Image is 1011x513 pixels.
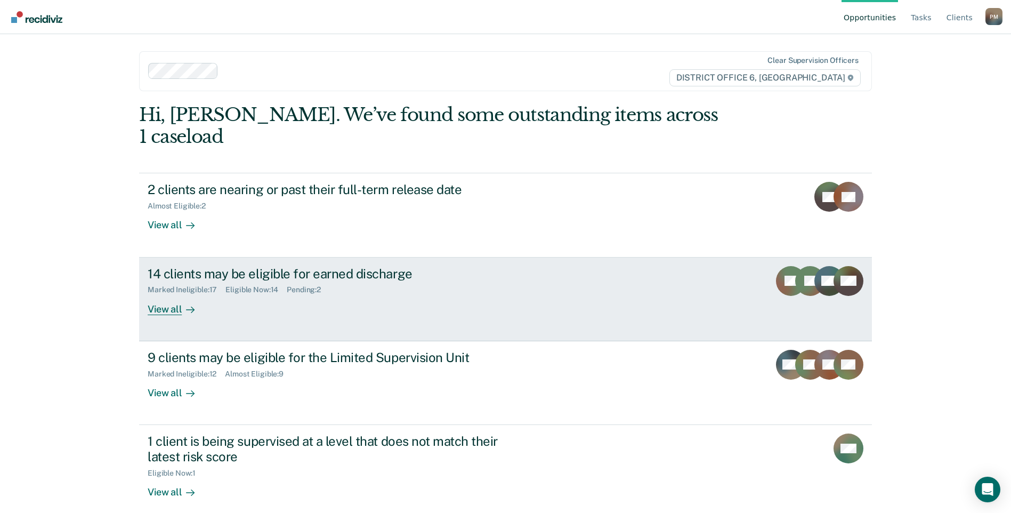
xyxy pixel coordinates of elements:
[148,378,207,399] div: View all
[139,173,872,257] a: 2 clients are nearing or past their full-term release dateAlmost Eligible:2View all
[985,8,1002,25] div: P M
[148,294,207,315] div: View all
[148,266,522,282] div: 14 clients may be eligible for earned discharge
[148,202,214,211] div: Almost Eligible : 2
[287,285,329,294] div: Pending : 2
[225,285,287,294] div: Eligible Now : 14
[148,469,204,478] div: Eligible Now : 1
[975,477,1000,502] div: Open Intercom Messenger
[148,211,207,231] div: View all
[148,370,225,379] div: Marked Ineligible : 12
[148,350,522,365] div: 9 clients may be eligible for the Limited Supervision Unit
[148,285,225,294] div: Marked Ineligible : 17
[148,182,522,197] div: 2 clients are nearing or past their full-term release date
[139,104,725,148] div: Hi, [PERSON_NAME]. We’ve found some outstanding items across 1 caseload
[139,258,872,341] a: 14 clients may be eligible for earned dischargeMarked Ineligible:17Eligible Now:14Pending:2View all
[148,434,522,464] div: 1 client is being supervised at a level that does not match their latest risk score
[985,8,1002,25] button: Profile dropdown button
[225,370,292,379] div: Almost Eligible : 9
[11,11,62,23] img: Recidiviz
[767,56,858,65] div: Clear supervision officers
[139,341,872,425] a: 9 clients may be eligible for the Limited Supervision UnitMarked Ineligible:12Almost Eligible:9Vi...
[669,69,861,86] span: DISTRICT OFFICE 6, [GEOGRAPHIC_DATA]
[148,477,207,498] div: View all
